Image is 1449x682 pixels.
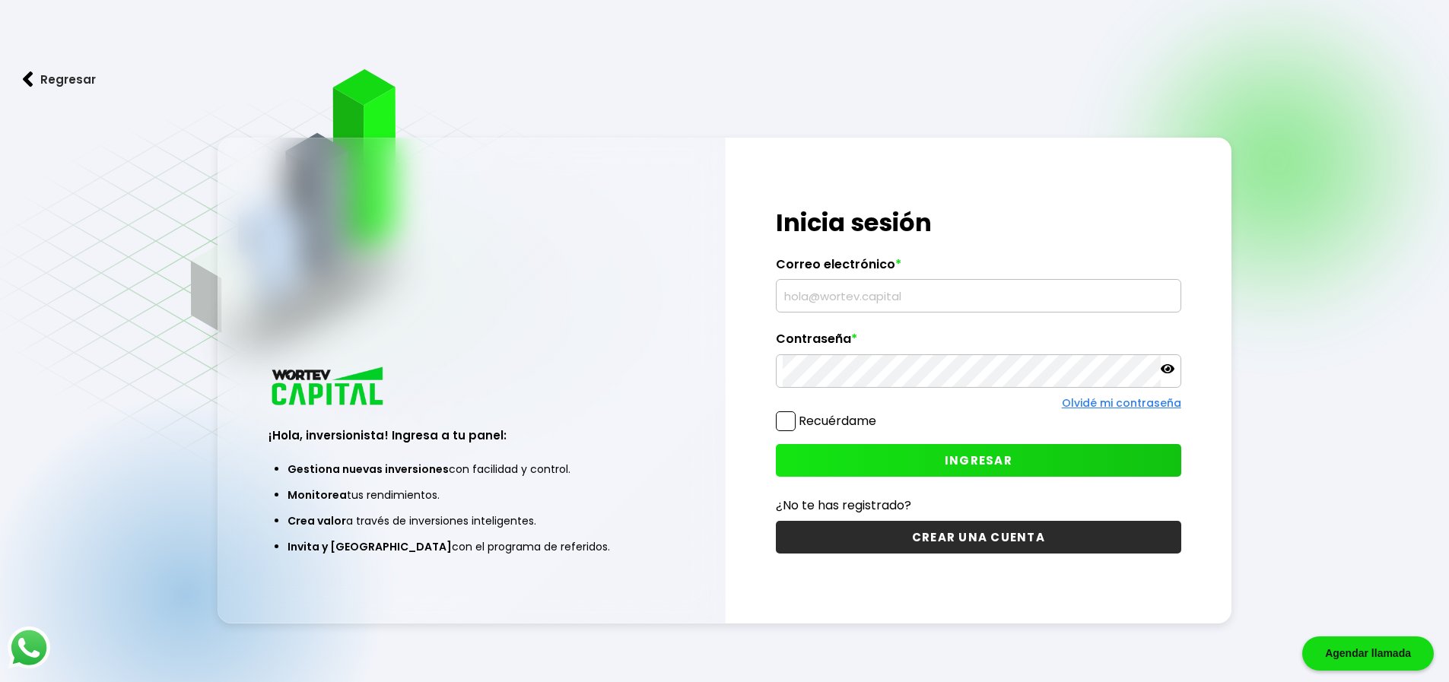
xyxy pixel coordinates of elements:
label: Contraseña [776,331,1181,354]
li: con el programa de referidos. [288,534,655,560]
img: logo_wortev_capital [269,365,389,410]
h1: Inicia sesión [776,205,1181,241]
li: a través de inversiones inteligentes. [288,508,655,534]
li: tus rendimientos. [288,482,655,508]
img: flecha izquierda [23,71,33,87]
h3: ¡Hola, inversionista! Ingresa a tu panel: [269,427,674,444]
button: INGRESAR [776,444,1181,477]
span: INGRESAR [945,452,1012,468]
label: Correo electrónico [776,257,1181,280]
a: Olvidé mi contraseña [1062,395,1181,411]
button: CREAR UNA CUENTA [776,521,1181,554]
img: logos_whatsapp-icon.242b2217.svg [8,626,50,669]
span: Crea valor [288,513,346,528]
p: ¿No te has registrado? [776,496,1181,515]
span: Gestiona nuevas inversiones [288,462,449,477]
span: Invita y [GEOGRAPHIC_DATA] [288,539,452,554]
label: Recuérdame [799,412,876,430]
input: hola@wortev.capital [783,280,1174,312]
span: Monitorea [288,487,347,503]
a: ¿No te has registrado?CREAR UNA CUENTA [776,496,1181,554]
li: con facilidad y control. [288,456,655,482]
div: Agendar llamada [1302,636,1434,671]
